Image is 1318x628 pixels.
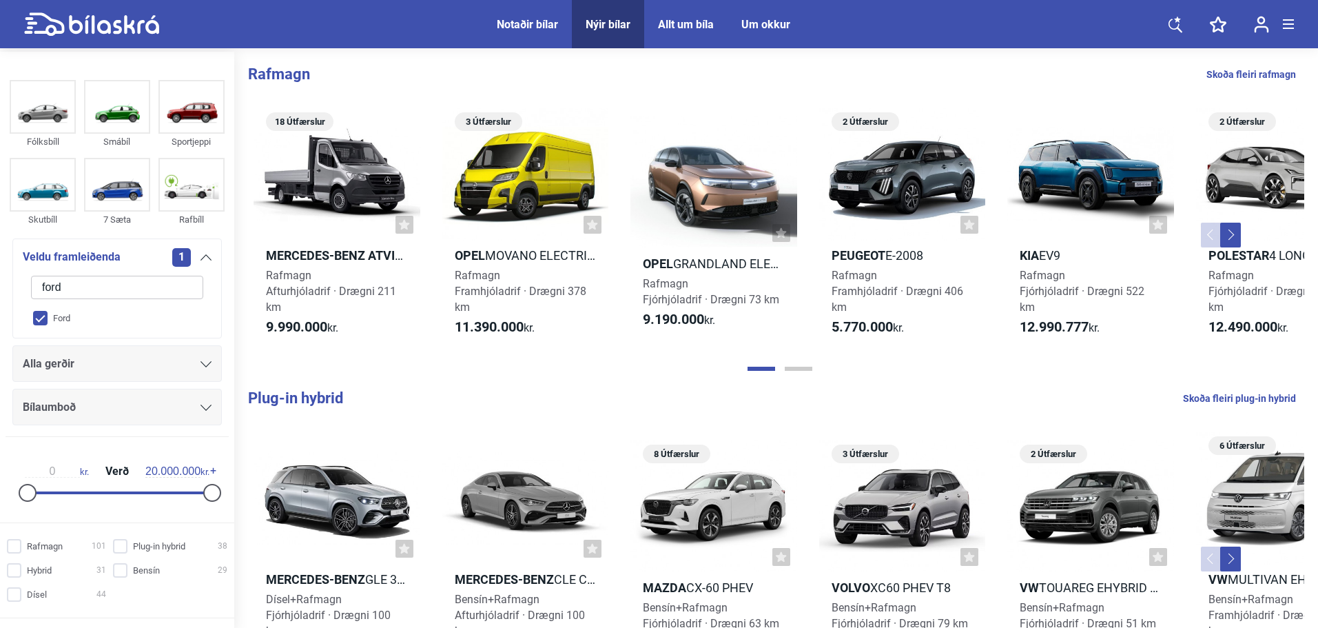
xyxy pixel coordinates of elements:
[23,354,74,374] span: Alla gerðir
[630,580,797,596] h2: CX-60 PHEV
[1206,65,1296,83] a: Skoða fleiri rafmagn
[741,18,790,31] a: Um okkur
[1215,436,1269,455] span: 6 Útfærslur
[1007,580,1174,596] h2: Touareg eHybrid V6
[1027,445,1080,463] span: 2 Útfærslur
[254,571,420,587] h2: GLE 350 de 4MATIC
[643,256,673,271] b: Opel
[96,563,106,578] span: 31
[497,18,558,31] a: Notaðir bílar
[1208,248,1269,263] b: Polestar
[832,248,885,263] b: Peugeot
[133,563,160,578] span: Bensín
[832,318,893,335] b: 5.770.000
[455,269,586,314] span: Rafmagn Framhjóladrif · Drægni 378 km
[27,587,47,602] span: Dísel
[838,112,892,131] span: 2 Útfærslur
[248,389,343,407] b: Plug-in hybrid
[832,319,904,336] span: kr.
[630,256,797,272] h2: Grandland Electric
[27,563,52,578] span: Hybrid
[1201,223,1222,247] button: Previous
[27,539,63,554] span: Rafmagn
[455,572,554,587] b: Mercedes-Benz
[455,248,485,263] b: Opel
[630,108,797,348] a: OpelGrandland ElectricRafmagnFjórhjóladrif · Drægni 73 km9.190.000kr.
[172,248,191,267] span: 1
[1020,318,1089,335] b: 12.990.777
[84,212,150,227] div: 7 Sæta
[1007,247,1174,263] h2: EV9
[1020,319,1100,336] span: kr.
[102,466,132,477] span: Verð
[643,580,686,595] b: Mazda
[266,318,327,335] b: 9.990.000
[1220,547,1241,571] button: Next
[462,112,515,131] span: 3 Útfærslur
[1254,16,1269,33] img: user-login.svg
[643,312,715,328] span: kr.
[84,134,150,150] div: Smábíl
[643,311,704,327] b: 9.190.000
[785,367,812,371] button: Page 2
[1220,223,1241,247] button: Next
[442,108,609,348] a: 3 ÚtfærslurOpelMovano Electric Van L3H2 (3500kg)RafmagnFramhjóladrif · Drægni 378 km11.390.000kr.
[248,65,310,83] b: Rafmagn
[1201,547,1222,571] button: Previous
[266,248,455,263] b: Mercedes-Benz Atvinnubílar
[1208,319,1288,336] span: kr.
[254,108,420,348] a: 18 ÚtfærslurMercedes-Benz AtvinnubílareSprinter pallbíll 314 - 56 kWhRafmagnAfturhjóladrif · Dræg...
[1215,112,1269,131] span: 2 Útfærslur
[455,319,535,336] span: kr.
[266,572,365,587] b: Mercedes-Benz
[832,580,870,595] b: Volvo
[218,539,227,554] span: 38
[838,445,892,463] span: 3 Útfærslur
[133,539,185,554] span: Plug-in hybrid
[23,247,121,267] span: Veldu framleiðenda
[254,247,420,263] h2: eSprinter pallbíll 314 - 56 kWh
[158,212,225,227] div: Rafbíll
[748,367,775,371] button: Page 1
[1208,572,1228,587] b: VW
[1208,318,1277,335] b: 12.490.000
[145,465,209,478] span: kr.
[442,571,609,587] h2: CLE Coupe 300e m. EQ tækni
[10,212,76,227] div: Skutbíll
[96,587,106,602] span: 44
[266,319,338,336] span: kr.
[92,539,106,554] span: 101
[819,580,986,596] h2: XC60 PHEV T8
[1183,389,1296,407] a: Skoða fleiri plug-in hybrid
[650,445,703,463] span: 8 Útfærslur
[1020,269,1144,314] span: Rafmagn Fjórhjóladrif · Drægni 522 km
[819,108,986,348] a: 2 ÚtfærslurPeugeote-2008RafmagnFramhjóladrif · Drægni 406 km5.770.000kr.
[25,465,89,478] span: kr.
[832,269,963,314] span: Rafmagn Framhjóladrif · Drægni 406 km
[1020,580,1039,595] b: VW
[266,269,396,314] span: Rafmagn Afturhjóladrif · Drægni 211 km
[442,247,609,263] h2: Movano Electric Van L3H2 (3500kg)
[23,398,76,417] span: Bílaumboð
[819,247,986,263] h2: e-2008
[273,112,327,131] span: 18 Útfærslur
[658,18,714,31] a: Allt um bíla
[1007,108,1174,348] a: KiaEV9RafmagnFjórhjóladrif · Drægni 522 km12.990.777kr.
[158,134,225,150] div: Sportjeppi
[643,277,779,306] span: Rafmagn Fjórhjóladrif · Drægni 73 km
[218,563,227,578] span: 29
[1020,248,1039,263] b: Kia
[455,318,524,335] b: 11.390.000
[586,18,630,31] a: Nýir bílar
[10,134,76,150] div: Fólksbíll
